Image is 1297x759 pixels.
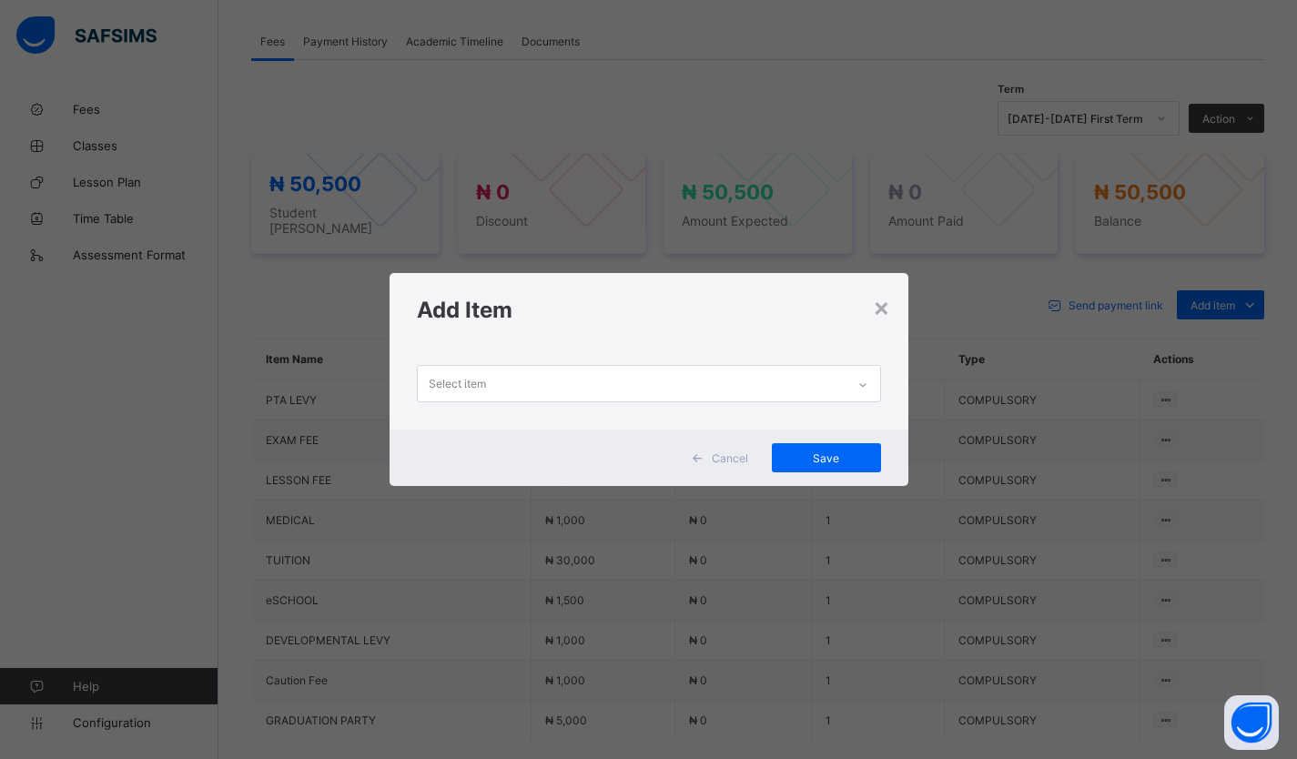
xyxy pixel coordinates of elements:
div: Select item [429,367,486,401]
div: × [873,291,890,322]
h1: Add Item [417,297,881,323]
span: Cancel [712,451,748,465]
button: Open asap [1224,695,1279,750]
span: Save [785,451,867,465]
